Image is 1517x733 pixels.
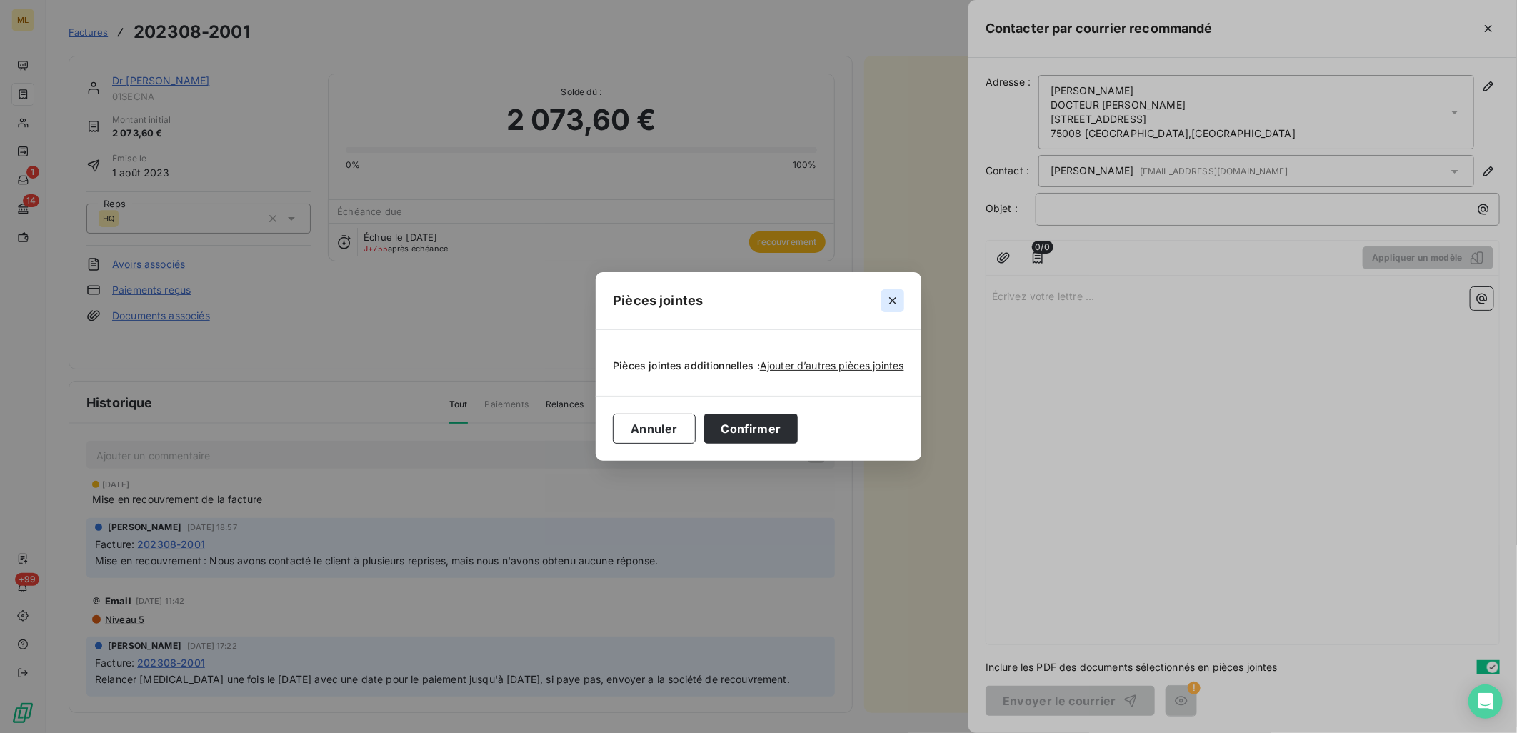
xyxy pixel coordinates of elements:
button: Annuler [613,414,695,444]
span: Pièces jointes additionnelles : [613,359,760,373]
div: Open Intercom Messenger [1468,684,1503,719]
span: Ajouter d’autres pièces jointes [760,359,904,372]
button: Confirmer [704,414,798,444]
h5: Pièces jointes [613,291,703,311]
